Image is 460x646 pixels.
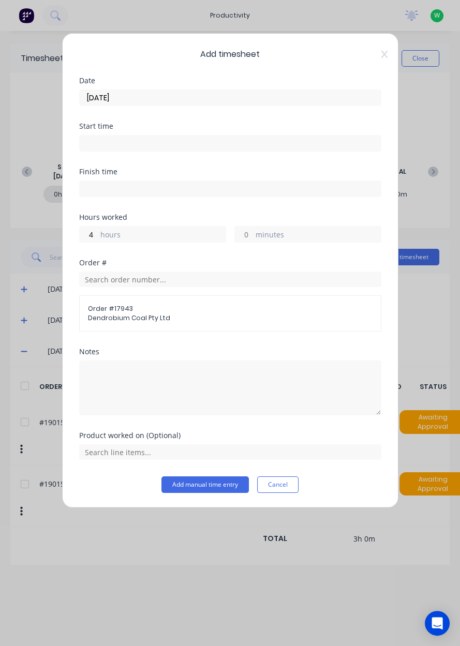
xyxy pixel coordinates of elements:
[88,313,373,323] span: Dendrobium Coal Pty Ltd
[79,432,381,439] div: Product worked on (Optional)
[79,348,381,355] div: Notes
[79,123,381,130] div: Start time
[256,229,381,242] label: minutes
[79,444,381,460] input: Search line items...
[425,611,450,636] div: Open Intercom Messenger
[79,77,381,84] div: Date
[79,214,381,221] div: Hours worked
[79,168,381,175] div: Finish time
[257,476,299,493] button: Cancel
[79,259,381,266] div: Order #
[100,229,226,242] label: hours
[79,272,381,287] input: Search order number...
[80,227,98,242] input: 0
[235,227,253,242] input: 0
[79,48,381,61] span: Add timesheet
[161,476,249,493] button: Add manual time entry
[88,304,373,313] span: Order # 17943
